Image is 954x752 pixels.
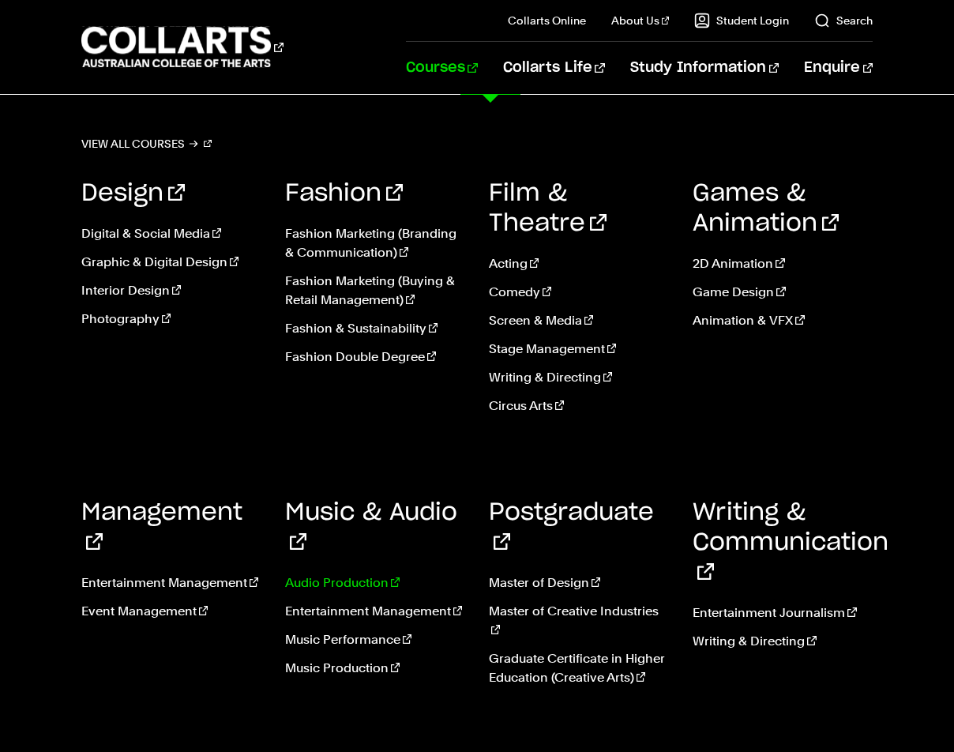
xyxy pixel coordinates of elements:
[285,319,465,338] a: Fashion & Sustainability
[285,272,465,310] a: Fashion Marketing (Buying & Retail Management)
[81,573,261,592] a: Entertainment Management
[81,182,185,205] a: Design
[611,13,670,28] a: About Us
[406,42,478,94] a: Courses
[804,42,873,94] a: Enquire
[285,501,457,555] a: Music & Audio
[285,573,465,592] a: Audio Production
[489,602,669,640] a: Master of Creative Industries
[489,397,669,415] a: Circus Arts
[81,24,284,70] div: Go to homepage
[814,13,873,28] a: Search
[693,283,873,302] a: Game Design
[285,602,465,621] a: Entertainment Management
[81,602,261,621] a: Event Management
[81,501,242,555] a: Management
[694,13,789,28] a: Student Login
[503,42,605,94] a: Collarts Life
[489,340,669,359] a: Stage Management
[630,42,779,94] a: Study Information
[489,573,669,592] a: Master of Design
[285,630,465,649] a: Music Performance
[489,368,669,387] a: Writing & Directing
[693,603,873,622] a: Entertainment Journalism
[81,310,261,329] a: Photography
[693,501,888,585] a: Writing & Communication
[285,224,465,262] a: Fashion Marketing (Branding & Communication)
[489,283,669,302] a: Comedy
[693,182,839,235] a: Games & Animation
[81,224,261,243] a: Digital & Social Media
[489,501,654,555] a: Postgraduate
[285,659,465,678] a: Music Production
[81,281,261,300] a: Interior Design
[693,254,873,273] a: 2D Animation
[693,632,873,651] a: Writing & Directing
[489,254,669,273] a: Acting
[489,311,669,330] a: Screen & Media
[693,311,873,330] a: Animation & VFX
[81,253,261,272] a: Graphic & Digital Design
[489,649,669,687] a: Graduate Certificate in Higher Education (Creative Arts)
[81,133,212,155] a: View all courses
[508,13,586,28] a: Collarts Online
[489,182,607,235] a: Film & Theatre
[285,348,465,367] a: Fashion Double Degree
[285,182,403,205] a: Fashion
